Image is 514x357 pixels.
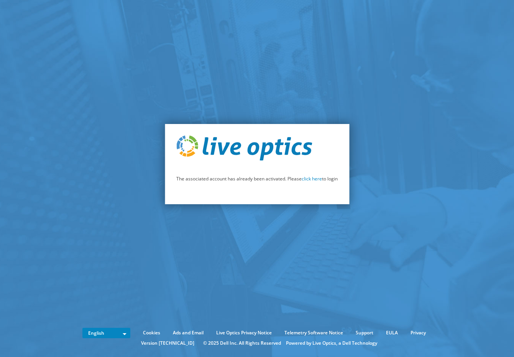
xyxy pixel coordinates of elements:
a: click here [302,175,322,182]
a: Telemetry Software Notice [279,329,349,337]
a: Live Optics Privacy Notice [210,329,278,337]
img: live_optics_svg.svg [176,136,312,161]
a: EULA [380,329,404,337]
a: Privacy [405,329,432,337]
li: Version [TECHNICAL_ID] [137,339,198,347]
a: Cookies [137,329,166,337]
a: Support [350,329,379,337]
li: Powered by Live Optics, a Dell Technology [286,339,377,347]
p: The associated account has already been activated. Please to login [176,175,338,183]
a: Ads and Email [167,329,209,337]
li: © 2025 Dell Inc. All Rights Reserved [199,339,285,347]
